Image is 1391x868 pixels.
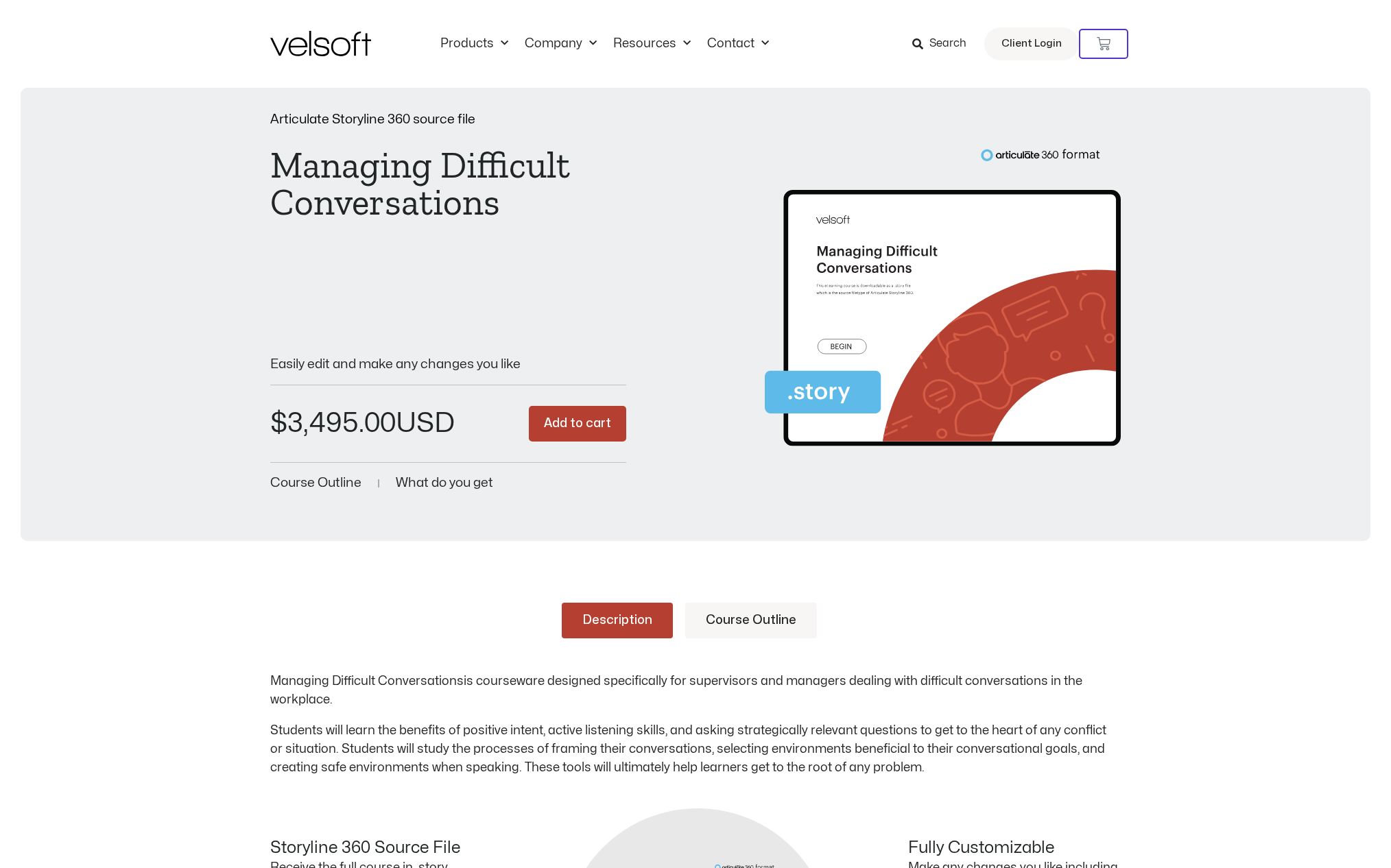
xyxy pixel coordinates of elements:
nav: Menu [432,36,777,51]
p: Articulate Storyline 360 source file [270,113,626,126]
h4: Fully Customizable [908,839,1121,858]
em: Managing Difficult Conversations [270,675,464,687]
h1: Managing Difficult Conversations [270,147,626,221]
img: Second Product Image [765,148,1121,457]
a: ContactMenu Toggle [699,36,777,51]
a: Client Login [984,27,1079,60]
a: ProductsMenu Toggle [432,36,516,51]
span: Search [929,35,966,53]
bdi: 3,495.00 [270,410,396,437]
img: Velsoft Training Materials [270,31,371,56]
a: Course Outline [685,603,817,638]
button: Add to cart [529,406,626,442]
a: CompanyMenu Toggle [516,36,605,51]
p: Easily edit and make any changes you like [270,358,626,371]
h4: Storyline 360 Source File [270,839,483,858]
a: ResourcesMenu Toggle [605,36,699,51]
a: What do you get [396,477,493,490]
p: Students will learn the benefits of positive intent, active listening skills, and asking strategi... [270,721,1121,777]
span: $ [270,410,287,437]
span: Client Login [1001,35,1062,53]
a: Search [912,32,976,56]
a: Course Outline [270,477,361,490]
a: Description [562,603,673,638]
p: is courseware designed specifically for supervisors and managers dealing with difficult conversat... [270,672,1121,709]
